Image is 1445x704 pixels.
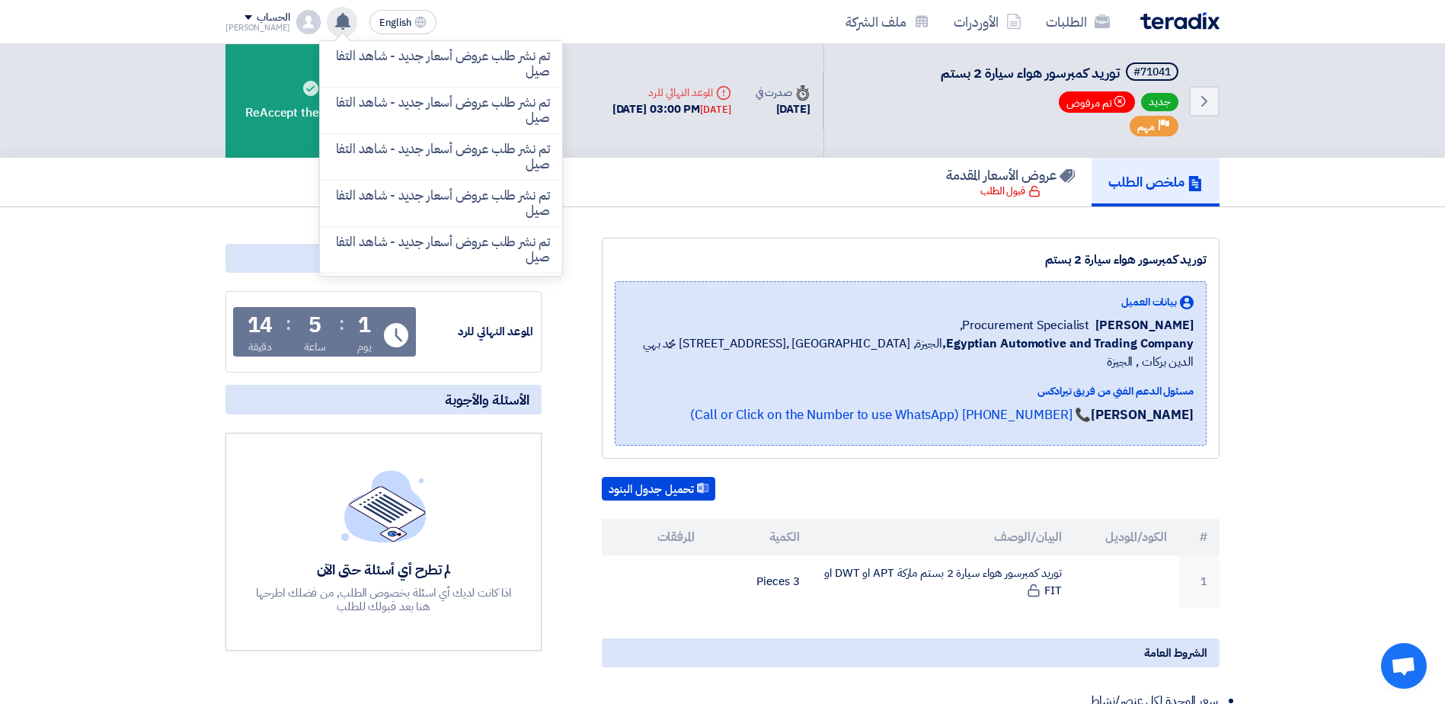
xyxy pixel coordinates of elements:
div: ساعة [304,339,326,355]
th: # [1179,519,1220,555]
div: قبول الطلب [980,184,1041,199]
div: الحساب [257,11,289,24]
a: عروض الأسعار المقدمة قبول الطلب [929,158,1092,206]
div: صدرت في [756,85,810,101]
div: [DATE] 03:00 PM [612,101,731,118]
img: Teradix logo [1140,12,1220,30]
div: #71041 [1133,67,1171,78]
div: الموعد النهائي للرد [612,85,731,101]
th: الكود/الموديل [1074,519,1179,555]
p: تم نشر طلب عروض أسعار جديد - شاهد التفاصيل [332,95,550,126]
div: 14 [248,315,273,336]
div: مواعيد الطلب [225,244,542,273]
a: الطلبات [1034,4,1122,40]
b: Egyptian Automotive and Trading Company, [942,334,1194,353]
button: تحميل جدول البنود [602,477,715,501]
p: تم نشر طلب عروض أسعار جديد - شاهد التفاصيل [332,188,550,219]
div: [DATE] [700,102,730,117]
a: ملف الشركة [833,4,941,40]
span: English [379,18,411,28]
img: profile_test.png [296,10,321,34]
div: مسئول الدعم الفني من فريق تيرادكس [628,383,1194,399]
h5: عروض الأسعار المقدمة [946,166,1075,184]
div: يوم [357,339,372,355]
td: توريد كمبرسور هواء سيارة 2 بستم ماركة APT او DWT او FIT [812,555,1075,608]
td: 1 [1179,555,1220,608]
th: البيان/الوصف [812,519,1075,555]
img: empty_state_list.svg [341,470,427,542]
h5: توريد كمبرسور هواء سيارة 2 بستم [941,62,1181,84]
div: 5 [309,315,321,336]
a: الأوردرات [941,4,1034,40]
a: ملخص الطلب [1092,158,1220,206]
div: دقيقة [248,339,272,355]
th: المرفقات [602,519,707,555]
div: 1 [358,315,371,336]
div: اذا كانت لديك أي اسئلة بخصوص الطلب, من فضلك اطرحها هنا بعد قبولك للطلب [254,586,513,613]
h5: ملخص الطلب [1108,173,1203,190]
td: 3 Pieces [707,555,812,608]
span: الجيزة, [GEOGRAPHIC_DATA] ,[STREET_ADDRESS] محمد بهي الدين بركات , الجيزة [628,334,1194,371]
span: توريد كمبرسور هواء سيارة 2 بستم [941,62,1120,83]
th: الكمية [707,519,812,555]
div: الموعد النهائي للرد [419,323,533,341]
p: تم نشر طلب عروض أسعار جديد - شاهد التفاصيل [332,142,550,172]
div: [DATE] [756,101,810,118]
a: Open chat [1381,643,1427,689]
span: الأسئلة والأجوبة [445,391,529,408]
p: تم نشر طلب عروض أسعار جديد - شاهد التفاصيل [332,49,550,79]
div: [PERSON_NAME] [225,24,290,32]
span: جديد [1141,93,1178,111]
div: ReAccept the invitation [225,44,393,158]
button: English [369,10,436,34]
span: تم مرفوض [1059,91,1135,113]
strong: [PERSON_NAME] [1091,405,1194,424]
div: : [286,310,291,338]
span: مهم [1137,120,1155,134]
span: Procurement Specialist, [960,316,1090,334]
p: تم نشر طلب عروض أسعار جديد - شاهد التفاصيل [332,235,550,265]
div: لم تطرح أي أسئلة حتى الآن [254,561,513,578]
div: : [339,310,344,338]
span: [PERSON_NAME] [1095,316,1194,334]
div: توريد كمبرسور هواء سيارة 2 بستم [615,251,1207,269]
span: بيانات العميل [1121,294,1177,310]
span: الشروط العامة [1144,645,1207,661]
a: 📞 [PHONE_NUMBER] (Call or Click on the Number to use WhatsApp) [690,405,1091,424]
